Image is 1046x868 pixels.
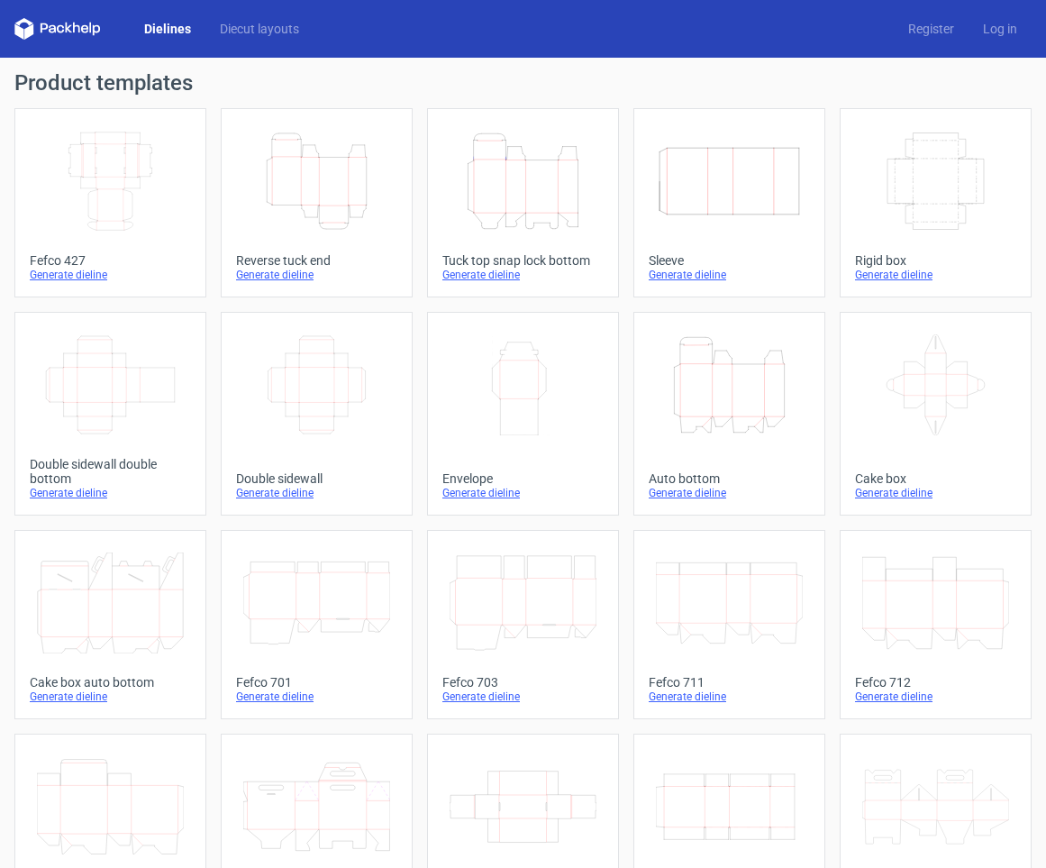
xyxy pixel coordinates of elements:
a: Tuck top snap lock bottomGenerate dieline [427,108,619,297]
a: Double sidewallGenerate dieline [221,312,413,516]
a: Cake boxGenerate dieline [840,312,1032,516]
div: Double sidewall [236,471,397,486]
a: Rigid boxGenerate dieline [840,108,1032,297]
a: Auto bottomGenerate dieline [633,312,825,516]
div: Fefco 712 [855,675,1016,690]
div: Generate dieline [855,690,1016,704]
a: Fefco 712Generate dieline [840,530,1032,719]
div: Generate dieline [30,690,191,704]
a: Dielines [130,20,205,38]
div: Generate dieline [236,690,397,704]
div: Sleeve [649,253,810,268]
div: Generate dieline [649,690,810,704]
a: EnvelopeGenerate dieline [427,312,619,516]
div: Rigid box [855,253,1016,268]
div: Fefco 701 [236,675,397,690]
div: Auto bottom [649,471,810,486]
div: Generate dieline [236,486,397,500]
div: Generate dieline [855,486,1016,500]
div: Tuck top snap lock bottom [442,253,604,268]
a: Fefco 427Generate dieline [14,108,206,297]
a: Reverse tuck endGenerate dieline [221,108,413,297]
a: Register [894,20,969,38]
a: Fefco 711Generate dieline [633,530,825,719]
a: Fefco 703Generate dieline [427,530,619,719]
div: Fefco 427 [30,253,191,268]
a: SleeveGenerate dieline [633,108,825,297]
a: Fefco 701Generate dieline [221,530,413,719]
a: Diecut layouts [205,20,314,38]
a: Double sidewall double bottomGenerate dieline [14,312,206,516]
div: Cake box [855,471,1016,486]
div: Cake box auto bottom [30,675,191,690]
div: Generate dieline [442,690,604,704]
a: Log in [969,20,1032,38]
div: Generate dieline [442,268,604,282]
div: Fefco 703 [442,675,604,690]
div: Generate dieline [649,268,810,282]
div: Generate dieline [30,486,191,500]
div: Double sidewall double bottom [30,457,191,486]
div: Generate dieline [649,486,810,500]
div: Generate dieline [442,486,604,500]
div: Fefco 711 [649,675,810,690]
a: Cake box auto bottomGenerate dieline [14,530,206,719]
div: Reverse tuck end [236,253,397,268]
div: Generate dieline [855,268,1016,282]
h1: Product templates [14,72,1032,94]
div: Envelope [442,471,604,486]
div: Generate dieline [30,268,191,282]
div: Generate dieline [236,268,397,282]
